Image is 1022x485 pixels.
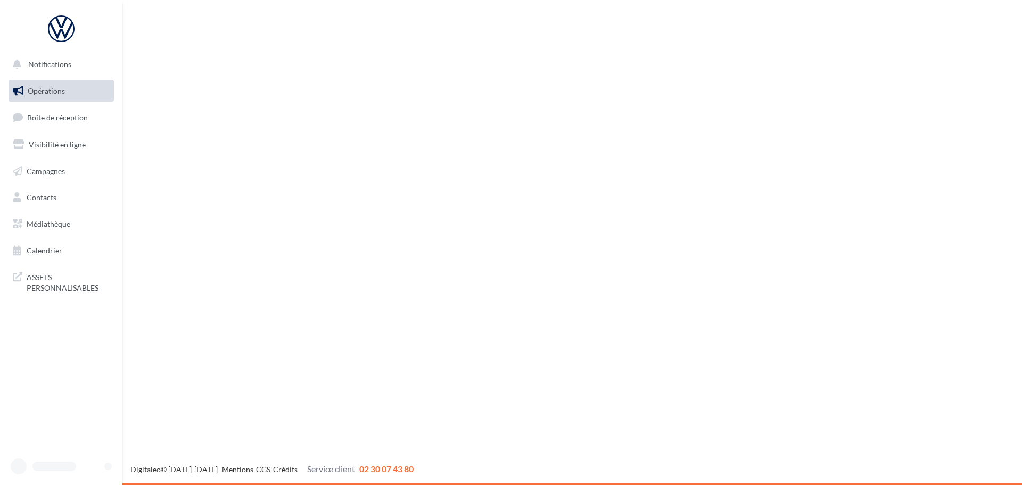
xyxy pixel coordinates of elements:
[130,465,161,474] a: Digitaleo
[273,465,298,474] a: Crédits
[28,60,71,69] span: Notifications
[6,240,116,262] a: Calendrier
[6,106,116,129] a: Boîte de réception
[27,219,70,228] span: Médiathèque
[27,113,88,122] span: Boîte de réception
[6,134,116,156] a: Visibilité en ligne
[256,465,270,474] a: CGS
[130,465,414,474] span: © [DATE]-[DATE] - - -
[359,464,414,474] span: 02 30 07 43 80
[6,186,116,209] a: Contacts
[222,465,253,474] a: Mentions
[27,270,110,293] span: ASSETS PERSONNALISABLES
[27,193,56,202] span: Contacts
[29,140,86,149] span: Visibilité en ligne
[6,80,116,102] a: Opérations
[307,464,355,474] span: Service client
[27,246,62,255] span: Calendrier
[6,160,116,183] a: Campagnes
[6,266,116,297] a: ASSETS PERSONNALISABLES
[6,53,112,76] button: Notifications
[6,213,116,235] a: Médiathèque
[28,86,65,95] span: Opérations
[27,166,65,175] span: Campagnes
